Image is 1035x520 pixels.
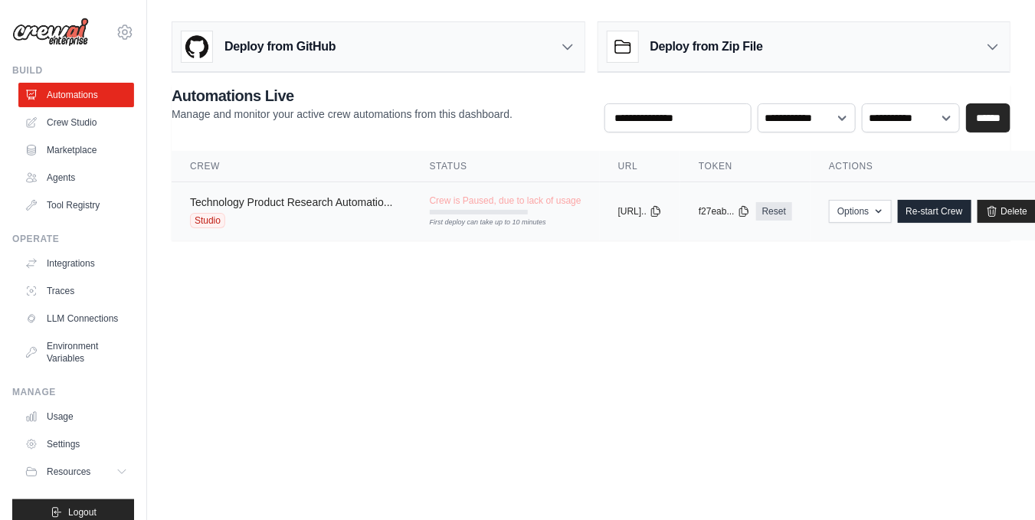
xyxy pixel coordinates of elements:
[12,386,134,398] div: Manage
[650,38,763,56] h3: Deploy from Zip File
[699,205,750,217] button: f27eab...
[190,196,393,208] a: Technology Product Research Automatio...
[172,151,411,182] th: Crew
[18,110,134,135] a: Crew Studio
[898,200,971,223] a: Re-start Crew
[18,193,134,217] a: Tool Registry
[47,466,90,478] span: Resources
[190,213,225,228] span: Studio
[18,279,134,303] a: Traces
[18,432,134,456] a: Settings
[600,151,680,182] th: URL
[172,85,513,106] h2: Automations Live
[68,506,97,518] span: Logout
[18,459,134,484] button: Resources
[12,64,134,77] div: Build
[756,202,792,221] a: Reset
[182,31,212,62] img: GitHub Logo
[680,151,811,182] th: Token
[18,334,134,371] a: Environment Variables
[18,165,134,190] a: Agents
[224,38,336,56] h3: Deploy from GitHub
[829,200,891,223] button: Options
[18,404,134,429] a: Usage
[172,106,513,122] p: Manage and monitor your active crew automations from this dashboard.
[18,83,134,107] a: Automations
[18,251,134,276] a: Integrations
[12,18,89,47] img: Logo
[18,306,134,331] a: LLM Connections
[430,217,528,228] div: First deploy can take up to 10 minutes
[12,233,134,245] div: Operate
[411,151,600,182] th: Status
[430,195,581,207] span: Crew is Paused, due to lack of usage
[18,138,134,162] a: Marketplace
